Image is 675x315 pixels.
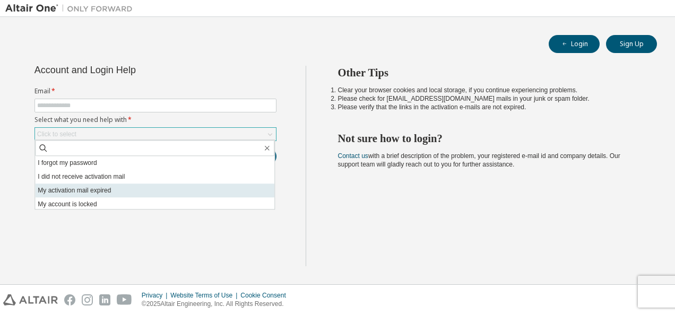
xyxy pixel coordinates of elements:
[240,291,292,300] div: Cookie Consent
[549,35,600,53] button: Login
[64,294,75,305] img: facebook.svg
[606,35,657,53] button: Sign Up
[34,87,276,95] label: Email
[338,103,638,111] li: Please verify that the links in the activation e-mails are not expired.
[37,130,76,138] div: Click to select
[35,128,276,141] div: Click to select
[338,66,638,80] h2: Other Tips
[5,3,138,14] img: Altair One
[338,86,638,94] li: Clear your browser cookies and local storage, if you continue experiencing problems.
[338,152,620,168] span: with a brief description of the problem, your registered e-mail id and company details. Our suppo...
[82,294,93,305] img: instagram.svg
[35,156,274,170] li: I forgot my password
[170,291,240,300] div: Website Terms of Use
[99,294,110,305] img: linkedin.svg
[117,294,132,305] img: youtube.svg
[34,116,276,124] label: Select what you need help with
[338,94,638,103] li: Please check for [EMAIL_ADDRESS][DOMAIN_NAME] mails in your junk or spam folder.
[142,300,292,309] p: © 2025 Altair Engineering, Inc. All Rights Reserved.
[142,291,170,300] div: Privacy
[338,132,638,145] h2: Not sure how to login?
[34,66,228,74] div: Account and Login Help
[3,294,58,305] img: altair_logo.svg
[338,152,368,160] a: Contact us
